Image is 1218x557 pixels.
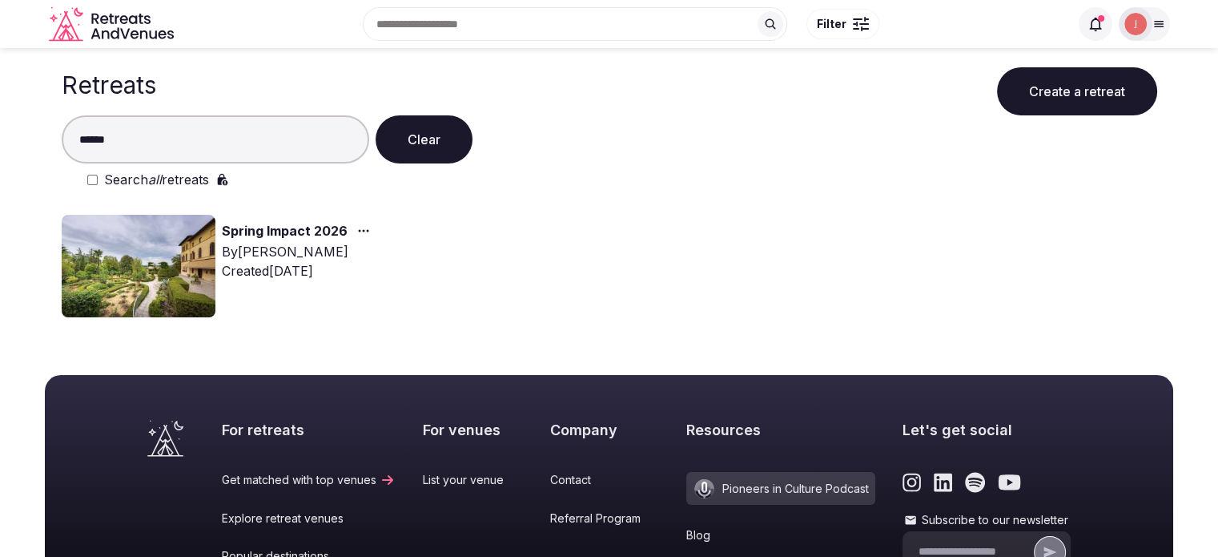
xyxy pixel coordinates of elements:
h1: Retreats [62,71,156,99]
a: Referral Program [550,511,660,527]
svg: Retreats and Venues company logo [49,6,177,42]
em: all [148,172,162,188]
label: Subscribe to our newsletter [902,512,1071,528]
h2: Let's get social [902,420,1071,440]
h2: Company [550,420,660,440]
img: Joanna Asiukiewicz [1124,13,1147,35]
a: Visit the homepage [49,6,177,42]
a: Pioneers in Culture Podcast [686,472,875,505]
a: Link to the retreats and venues LinkedIn page [934,472,952,493]
button: Create a retreat [997,67,1157,115]
a: Link to the retreats and venues Spotify page [965,472,985,493]
a: Contact [550,472,660,488]
a: Visit the homepage [147,420,183,457]
h2: Resources [686,420,875,440]
h2: For retreats [222,420,396,440]
a: Blog [686,527,875,543]
a: Link to the retreats and venues Instagram page [902,472,921,493]
button: Filter [806,9,879,39]
label: Search retreats [104,170,209,189]
span: Filter [817,16,846,32]
a: Link to the retreats and venues Youtube page [998,472,1021,493]
a: Explore retreat venues [222,511,396,527]
a: List your venue [423,472,523,488]
a: Spring Impact 2026 [222,221,348,242]
h2: For venues [423,420,523,440]
button: Clear [376,115,472,163]
img: Top retreat image for the retreat: Spring Impact 2026 [62,215,215,317]
a: Get matched with top venues [222,472,396,488]
div: Created [DATE] [222,261,376,281]
div: By [PERSON_NAME] [222,242,376,261]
